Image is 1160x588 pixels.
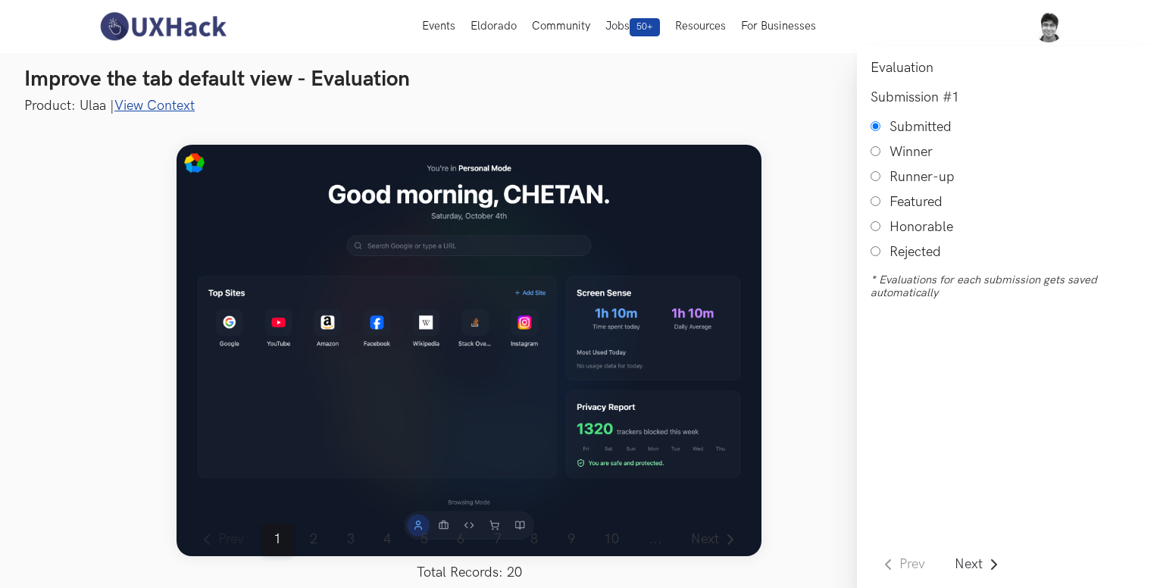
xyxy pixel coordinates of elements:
a: Go to next page [679,524,749,555]
span: Next [692,533,720,546]
a: Go to next submission [943,549,1012,580]
a: Page 2 [298,524,330,555]
h3: Improve the tab default view - Evaluation [24,67,1136,92]
label: Rejected [890,244,941,260]
span: 50+ [630,18,660,36]
a: Page 4 [371,524,404,555]
p: Product: Ulaa | [24,96,1136,115]
label: Honorable [890,219,953,235]
label: Runner-up [890,169,955,185]
h6: Submission #1 [871,89,1146,105]
a: Page 5 [408,524,441,555]
nav: Drawer Pagination [871,549,1011,580]
span: Next [955,558,983,571]
a: Page 9 [555,524,588,555]
h6: Evaluation [871,60,1146,76]
label: Winner [890,144,933,160]
label: Total Records: 20 [189,565,749,580]
a: Page 6 [445,524,477,555]
label: * Evaluations for each submission gets saved automatically [871,274,1146,299]
a: Page 1 [261,524,294,555]
a: View Context [114,98,195,114]
img: Submission Image [177,145,761,556]
img: Your profile pic [1033,11,1065,42]
label: Featured [890,194,943,210]
a: Page 10 [592,524,632,555]
a: Page 7 [482,524,514,555]
span: ... [636,524,675,555]
img: UXHack-logo.png [95,11,230,42]
a: Page 3 [335,524,367,555]
label: Submitted [890,119,952,135]
nav: Pagination [189,524,749,580]
a: Page 8 [518,524,551,555]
